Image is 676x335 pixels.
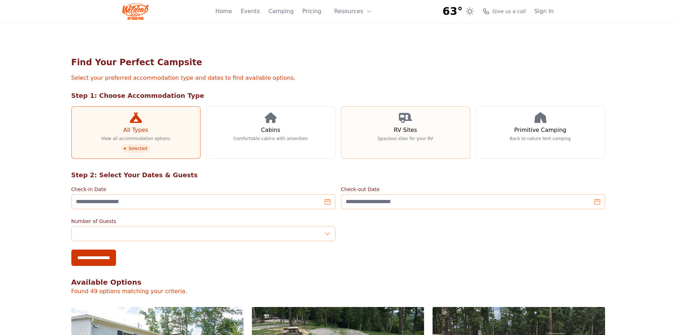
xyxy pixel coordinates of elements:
label: Check-in Date [71,186,335,193]
a: Pricing [302,7,321,16]
a: Give us a call [483,8,526,15]
h2: Step 1: Choose Accommodation Type [71,91,605,101]
h1: Find Your Perfect Campsite [71,57,605,68]
h3: Cabins [261,126,280,134]
p: Select your preferred accommodation type and dates to find available options. [71,74,605,82]
a: Home [215,7,232,16]
button: Resources [330,4,376,18]
h3: Primitive Camping [514,126,566,134]
a: Primitive Camping Back to nature tent camping [476,106,605,159]
a: RV Sites Spacious sites for your RV [341,106,470,159]
p: View all accommodation options [101,136,170,141]
span: Selected [121,144,150,153]
a: Camping [268,7,293,16]
a: Cabins Comfortable cabins with amenities [206,106,335,159]
h3: RV Sites [394,126,417,134]
p: Back to nature tent camping [510,136,571,141]
h3: All Types [123,126,148,134]
a: Sign In [534,7,554,16]
h2: Available Options [71,277,605,287]
span: 63° [443,5,463,18]
span: Give us a call [493,8,526,15]
label: Number of Guests [71,218,335,225]
a: Events [241,7,260,16]
p: Comfortable cabins with amenities [233,136,308,141]
img: Wildcat Logo [122,3,149,20]
p: Spacious sites for your RV [378,136,433,141]
h2: Step 2: Select Your Dates & Guests [71,170,605,180]
label: Check-out Date [341,186,605,193]
a: All Types View all accommodation options Selected [71,106,200,159]
p: Found 49 options matching your criteria. [71,287,605,296]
